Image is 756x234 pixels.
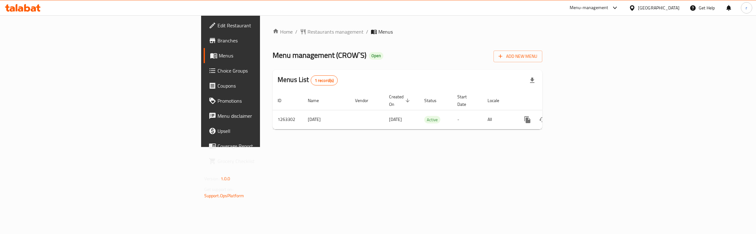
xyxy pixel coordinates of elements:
div: Open [369,52,383,60]
span: [DATE] [389,115,402,123]
div: [GEOGRAPHIC_DATA] [638,4,680,11]
span: Locale [488,97,507,104]
li: / [366,28,368,35]
span: Vendor [355,97,376,104]
button: more [520,112,535,127]
a: Promotions [204,93,327,108]
button: Add New Menu [494,51,542,62]
span: Menus [219,52,322,59]
button: Change Status [535,112,550,127]
span: Created On [389,93,412,108]
th: Actions [515,91,585,110]
a: Menu disclaimer [204,108,327,123]
span: 1 record(s) [311,78,338,84]
a: Support.OpsPlatform [204,192,244,200]
span: Promotions [217,97,322,105]
span: Open [369,53,383,58]
span: r [746,4,747,11]
span: Active [424,116,440,123]
span: ID [278,97,290,104]
a: Branches [204,33,327,48]
span: Get support on: [204,185,233,193]
td: All [482,110,515,129]
a: Upsell [204,123,327,139]
span: Coupons [217,82,322,90]
a: Grocery Checklist [204,154,327,169]
a: Coupons [204,78,327,93]
a: Restaurants management [300,28,364,35]
div: Export file [525,73,540,88]
span: Status [424,97,445,104]
span: Restaurants management [307,28,364,35]
span: Version: [204,175,220,183]
span: Branches [217,37,322,44]
h2: Menus List [278,75,338,85]
nav: breadcrumb [273,28,542,35]
a: Edit Restaurant [204,18,327,33]
span: 1.0.0 [221,175,230,183]
a: Menus [204,48,327,63]
div: Total records count [311,75,338,85]
a: Coverage Report [204,139,327,154]
div: Menu-management [570,4,608,12]
span: Upsell [217,127,322,135]
table: enhanced table [273,91,585,129]
span: Menus [378,28,393,35]
span: Grocery Checklist [217,157,322,165]
a: Choice Groups [204,63,327,78]
span: Coverage Report [217,142,322,150]
span: Edit Restaurant [217,22,322,29]
span: Menu disclaimer [217,112,322,120]
td: - [452,110,482,129]
span: Add New Menu [499,52,537,60]
span: Choice Groups [217,67,322,74]
span: Name [308,97,327,104]
span: Start Date [457,93,475,108]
